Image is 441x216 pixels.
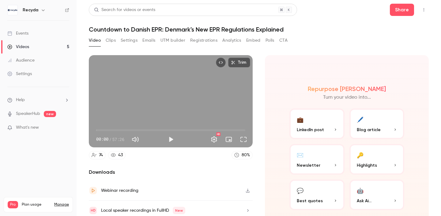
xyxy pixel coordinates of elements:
[106,36,116,45] button: Clips
[22,202,51,207] span: Plan usage
[357,127,381,133] span: Blog article
[222,36,241,45] button: Analytics
[89,36,101,45] button: Video
[308,85,386,93] h2: Repurpose [PERSON_NAME]
[7,71,32,77] div: Settings
[89,169,253,176] h2: Downloads
[246,36,261,45] button: Embed
[54,202,69,207] a: Manage
[89,26,429,33] h1: Countdown to Danish EPR: Denmark's New EPR Regulations Explained
[16,97,25,103] span: Help
[228,58,250,67] button: Trim
[323,94,371,101] p: Turn your video into...
[173,207,185,214] span: New
[165,133,177,146] button: Play
[96,136,108,142] span: 00:00
[289,180,345,210] button: 💬Best quotes
[297,115,303,124] div: 💼
[160,36,185,45] button: UTM builder
[289,144,345,175] button: ✉️Newsletter
[142,36,155,45] button: Emails
[390,4,414,16] button: Share
[89,151,106,159] a: 74
[44,111,56,117] span: new
[357,162,377,169] span: Highlights
[112,136,124,142] span: 57:26
[118,152,123,158] div: 43
[289,108,345,139] button: 💼LinkedIn post
[419,5,429,15] button: Top Bar Actions
[357,150,364,160] div: 🔑
[8,201,18,208] span: Pro
[349,180,405,210] button: 🤖Ask Ai...
[109,136,111,142] span: /
[108,151,126,159] a: 43
[121,36,138,45] button: Settings
[7,30,28,36] div: Events
[223,133,235,146] button: Turn on miniplayer
[297,186,303,195] div: 💬
[101,187,138,194] div: Webinar recording
[357,198,371,204] span: Ask Ai...
[7,97,69,103] li: help-dropdown-opener
[94,7,155,13] div: Search for videos or events
[297,162,320,169] span: Newsletter
[99,152,103,158] div: 74
[129,133,141,146] button: Mute
[357,115,364,124] div: 🖊️
[216,132,221,136] div: HD
[16,124,39,131] span: What's new
[297,198,323,204] span: Best quotes
[7,57,35,63] div: Audience
[349,144,405,175] button: 🔑Highlights
[101,207,185,214] div: Local speaker recordings in FullHD
[96,136,124,142] div: 00:00
[349,108,405,139] button: 🖊️Blog article
[232,151,253,159] a: 80%
[297,150,303,160] div: ✉️
[208,133,220,146] button: Settings
[16,111,40,117] a: SpeakerHub
[279,36,288,45] button: CTA
[190,36,217,45] button: Registrations
[216,58,226,67] button: Embed video
[8,5,17,15] img: Recyda
[266,36,274,45] button: Polls
[237,133,250,146] button: Full screen
[297,127,324,133] span: LinkedIn post
[23,7,38,13] h6: Recyda
[357,186,364,195] div: 🤖
[242,152,250,158] div: 80 %
[7,44,29,50] div: Videos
